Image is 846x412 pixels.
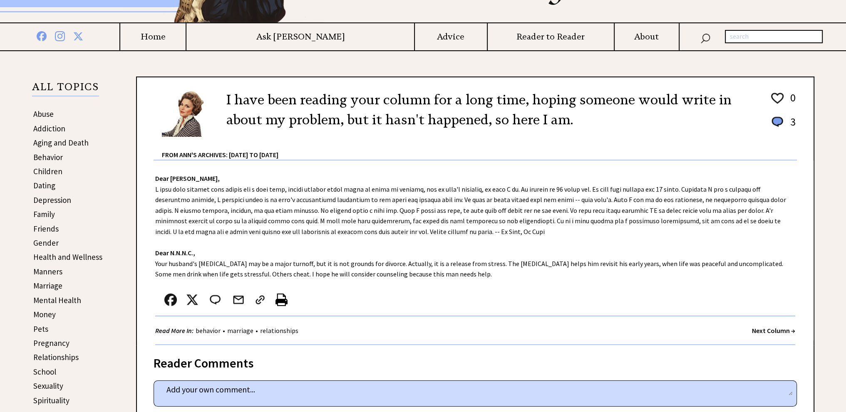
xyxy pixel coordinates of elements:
[162,138,797,160] div: From Ann's Archives: [DATE] to [DATE]
[120,32,186,42] a: Home
[232,294,245,306] img: mail.png
[225,326,256,335] a: marriage
[154,354,797,368] div: Reader Comments
[33,209,55,219] a: Family
[33,295,81,305] a: Mental Health
[137,160,814,345] div: L ipsu dolo sitamet cons adipis eli s doei temp, incidi utlabor etdol magna al enima mi veniamq, ...
[33,309,56,319] a: Money
[786,115,796,137] td: 3
[33,252,102,262] a: Health and Wellness
[700,32,710,44] img: search_nav.png
[488,32,614,42] a: Reader to Reader
[33,109,54,119] a: Abuse
[208,294,222,306] img: message_round%202.png
[32,82,99,96] p: ALL TOPICS
[33,367,56,377] a: School
[33,238,59,248] a: Gender
[33,324,48,334] a: Pets
[786,91,796,114] td: 0
[155,326,194,335] strong: Read More In:
[254,294,266,306] img: link_02.png
[33,180,55,190] a: Dating
[73,30,83,41] img: x%20blue.png
[33,123,65,133] a: Addiction
[194,326,223,335] a: behavior
[415,32,486,42] a: Advice
[226,90,757,130] h2: I have been reading your column for a long time, hoping someone would write in about my problem, ...
[725,30,823,43] input: search
[155,249,195,257] strong: Dear N.N.N.C.,
[155,174,220,183] strong: Dear [PERSON_NAME],
[186,32,414,42] a: Ask [PERSON_NAME]
[164,294,177,306] img: facebook.png
[33,381,63,391] a: Sexuality
[55,30,65,41] img: instagram%20blue.png
[615,32,679,42] a: About
[33,338,69,348] a: Pregnancy
[186,294,198,306] img: x_small.png
[770,91,785,106] img: heart_outline%201.png
[162,90,214,137] img: Ann6%20v2%20small.png
[275,294,288,306] img: printer%20icon.png
[33,195,71,205] a: Depression
[33,281,62,291] a: Marriage
[33,224,59,234] a: Friends
[37,30,47,41] img: facebook%20blue.png
[33,138,89,148] a: Aging and Death
[33,266,62,276] a: Manners
[33,395,69,405] a: Spirituality
[33,152,63,162] a: Behavior
[33,352,79,362] a: Relationships
[258,326,300,335] a: relationships
[752,326,795,335] a: Next Column →
[155,326,300,336] div: • •
[33,166,62,176] a: Children
[770,115,785,128] img: message_round%201.png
